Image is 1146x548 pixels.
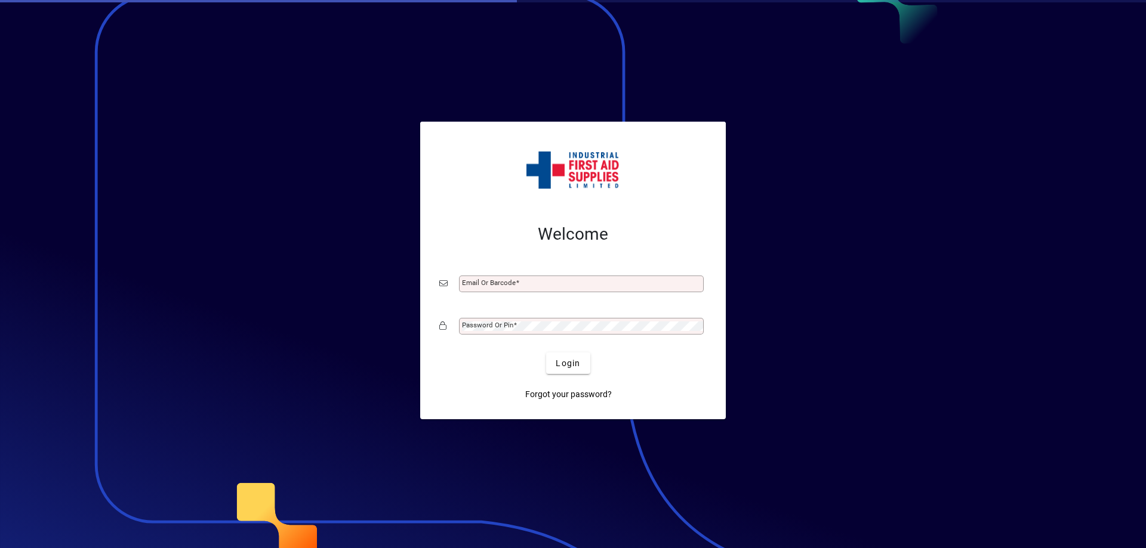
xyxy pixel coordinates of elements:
a: Forgot your password? [520,383,617,405]
mat-label: Email or Barcode [462,278,516,287]
mat-label: Password or Pin [462,321,513,329]
span: Forgot your password? [525,388,612,401]
h2: Welcome [439,224,707,244]
span: Login [556,357,580,370]
button: Login [546,352,590,374]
